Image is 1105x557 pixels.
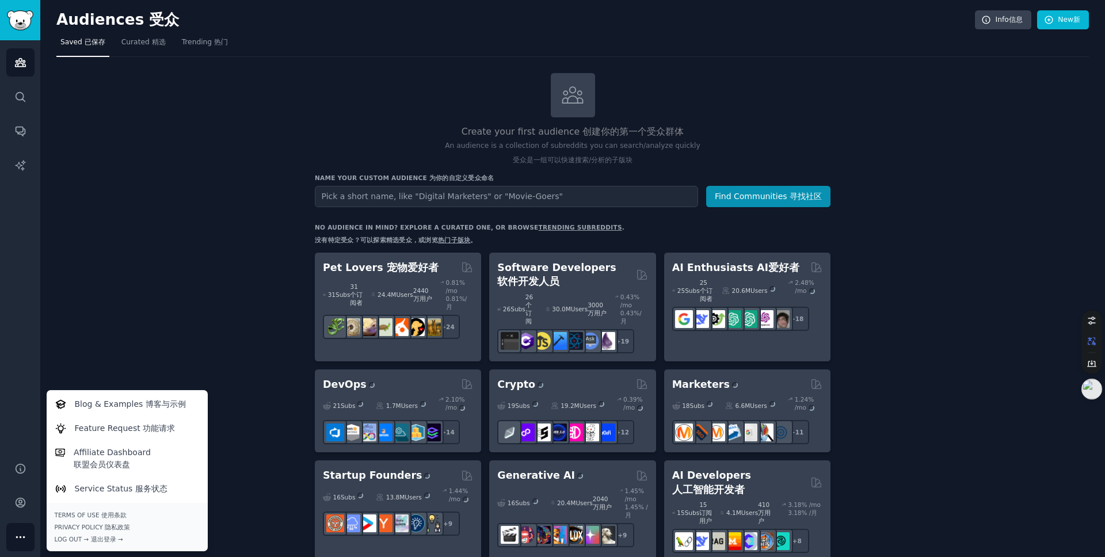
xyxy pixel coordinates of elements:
[376,487,434,508] div: 13.8M Users
[101,512,127,518] span: 使用条款
[672,261,799,275] h2: AI Enthusiasts
[214,38,228,46] span: 热门
[146,399,186,409] span: 博客与示例
[675,424,693,441] img: content_marketing
[149,11,179,28] span: 受众
[326,424,344,441] img: azuredevops
[672,278,714,303] div: 25 Sub s
[756,532,773,550] img: llmops
[446,295,467,310] span: 0.81%/月
[315,236,477,243] span: 没有特定受众？可以探索精选受众，或浏览 。
[699,501,712,524] span: 15 订阅用户
[785,420,809,444] div: + 11
[593,495,612,510] span: 2040万用户
[60,37,105,48] span: Saved
[376,395,430,416] div: 1.7M Users
[413,287,432,302] span: 2440万用户
[375,424,393,441] img: DevOpsLinks
[436,420,460,444] div: + 14
[533,424,551,441] img: ethstaker
[359,514,376,532] img: startup
[549,332,567,350] img: iOSProgramming
[323,261,439,275] h2: Pet Lovers
[785,529,809,553] div: + 8
[407,318,425,336] img: PetAdvice
[707,310,725,328] img: AItoolsCatalog
[436,315,460,339] div: + 24
[56,33,109,57] a: Saved 已保存
[55,523,200,531] a: Privacy Policy 隐私政策
[772,424,790,441] img: OnlineMarketing
[391,424,409,441] img: platformengineering
[675,310,693,328] img: GoogleGeminiAI
[1009,16,1023,24] span: 信息
[672,501,712,525] div: 15 Sub s
[551,395,609,416] div: 19.2M Users
[723,424,741,441] img: Emailmarketing
[445,395,473,416] div: 2.10 % /mo
[790,192,822,201] span: 寻找社区
[391,318,409,336] img: cockatiel
[75,483,167,495] p: Service Status
[691,424,709,441] img: bigseo
[315,174,830,182] h3: Name your custom audience
[725,395,780,416] div: 6.6M Users
[758,501,771,524] span: 410万用户
[85,38,105,46] span: 已保存
[581,424,599,441] img: CryptoNews
[788,509,817,516] span: 3.18% /月
[315,125,830,139] h2: Create your first audience
[135,484,167,493] span: 服务状态
[756,424,773,441] img: MarketingResearch
[772,310,790,328] img: ArtificalIntelligence
[533,526,551,544] img: deepdream
[581,526,599,544] img: starryai
[48,392,205,416] a: Blog & Examples 博客与示例
[625,487,649,519] div: 1.45 % /mo
[1037,10,1089,30] a: New 新
[691,532,709,550] img: DeepSeek
[407,424,425,441] img: aws_cdk
[675,532,693,550] img: LangChain
[182,37,228,48] span: Trending
[323,377,379,392] h2: DevOps
[785,307,809,331] div: + 18
[438,236,470,243] a: 热门子版块
[551,487,612,519] div: 20.4M Users
[549,526,567,544] img: sdforall
[672,395,717,416] div: 18 Sub s
[772,532,790,550] img: AIDevelopersSociety
[620,293,648,325] div: 0.43 % /mo
[707,424,725,441] img: AskMarketing
[795,395,822,416] div: 1.24 % /mo
[707,532,725,550] img: Rag
[75,398,186,410] p: Blog & Examples
[497,377,548,392] h2: Crypto
[582,126,684,137] span: 创建你的第一个受众群体
[513,156,632,164] span: 受众是一组可以快速搜索/分析的子版块
[56,11,975,29] h2: Audiences
[371,278,432,311] div: 24.4M Users
[75,422,176,434] p: Feature Request
[597,424,615,441] img: defi_
[143,424,175,433] span: 功能请求
[323,468,435,483] h2: Startup Founders
[517,526,535,544] img: dalle2
[565,424,583,441] img: defiblockchain
[152,38,166,46] span: 精选
[546,293,607,325] div: 30.0M Users
[391,514,409,532] img: indiehackers
[423,424,441,441] img: PlatformEngineers
[525,293,533,325] span: 26 个订阅
[497,395,542,416] div: 19 Sub s
[740,310,757,328] img: chatgpt_prompts_
[740,532,757,550] img: OpenSourceAI
[501,332,519,350] img: software
[55,511,200,519] a: Terms of Use 使用条款
[350,283,363,306] span: 31 个订阅者
[533,332,551,350] img: learnjavascript
[315,141,830,166] p: An audience is a collection of subreddits you can search/analyze quickly
[723,532,741,550] img: MistralAI
[795,278,822,303] div: 2.48 % /mo
[315,223,624,249] div: No audience in mind? Explore a curated one, or browse .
